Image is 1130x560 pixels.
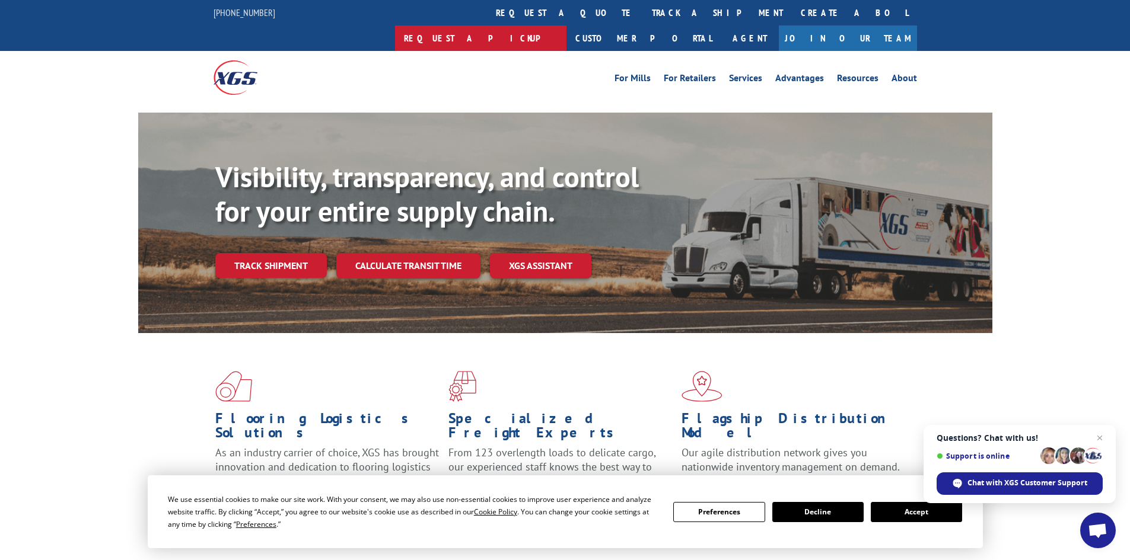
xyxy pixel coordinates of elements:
[664,73,716,87] a: For Retailers
[448,371,476,402] img: xgs-icon-focused-on-flooring-red
[682,371,722,402] img: xgs-icon-flagship-distribution-model-red
[682,446,900,473] span: Our agile distribution network gives you nationwide inventory management on demand.
[215,371,252,402] img: xgs-icon-total-supply-chain-intelligence-red
[837,73,878,87] a: Resources
[395,25,566,51] a: Request a pickup
[937,433,1103,443] span: Questions? Chat with us!
[892,73,917,87] a: About
[615,73,651,87] a: For Mills
[336,253,480,279] a: Calculate transit time
[215,446,439,488] span: As an industry carrier of choice, XGS has brought innovation and dedication to flooring logistics...
[729,73,762,87] a: Services
[775,73,824,87] a: Advantages
[215,253,327,278] a: Track shipment
[673,502,765,522] button: Preferences
[236,519,276,529] span: Preferences
[168,493,659,530] div: We use essential cookies to make our site work. With your consent, we may also use non-essential ...
[214,7,275,18] a: [PHONE_NUMBER]
[937,452,1036,460] span: Support is online
[566,25,721,51] a: Customer Portal
[474,507,517,517] span: Cookie Policy
[682,411,906,446] h1: Flagship Distribution Model
[779,25,917,51] a: Join Our Team
[448,446,673,498] p: From 123 overlength loads to delicate cargo, our experienced staff knows the best way to move you...
[490,253,591,279] a: XGS ASSISTANT
[937,472,1103,495] span: Chat with XGS Customer Support
[967,478,1087,488] span: Chat with XGS Customer Support
[148,475,983,548] div: Cookie Consent Prompt
[215,411,440,446] h1: Flooring Logistics Solutions
[448,411,673,446] h1: Specialized Freight Experts
[721,25,779,51] a: Agent
[1080,513,1116,548] a: Open chat
[772,502,864,522] button: Decline
[871,502,962,522] button: Accept
[215,158,639,229] b: Visibility, transparency, and control for your entire supply chain.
